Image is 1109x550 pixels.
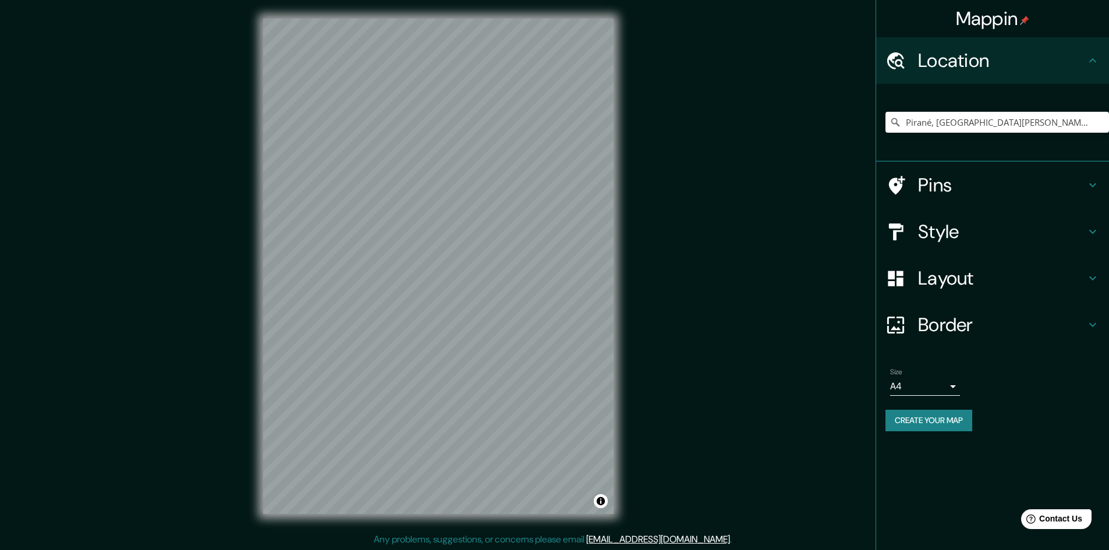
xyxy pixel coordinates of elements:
h4: Border [918,313,1086,336]
div: . [734,533,736,547]
div: Layout [876,255,1109,301]
button: Toggle attribution [594,494,608,508]
h4: Pins [918,173,1086,197]
div: A4 [890,377,960,396]
label: Size [890,367,902,377]
div: Location [876,37,1109,84]
div: . [732,533,734,547]
a: [EMAIL_ADDRESS][DOMAIN_NAME] [586,533,730,545]
p: Any problems, suggestions, or concerns please email . [374,533,732,547]
input: Pick your city or area [885,112,1109,133]
div: Style [876,208,1109,255]
h4: Location [918,49,1086,72]
button: Create your map [885,410,972,431]
canvas: Map [263,19,614,514]
iframe: Help widget launcher [1005,505,1096,537]
div: Pins [876,162,1109,208]
h4: Style [918,220,1086,243]
div: Border [876,301,1109,348]
h4: Layout [918,267,1086,290]
h4: Mappin [956,7,1030,30]
img: pin-icon.png [1020,16,1029,25]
